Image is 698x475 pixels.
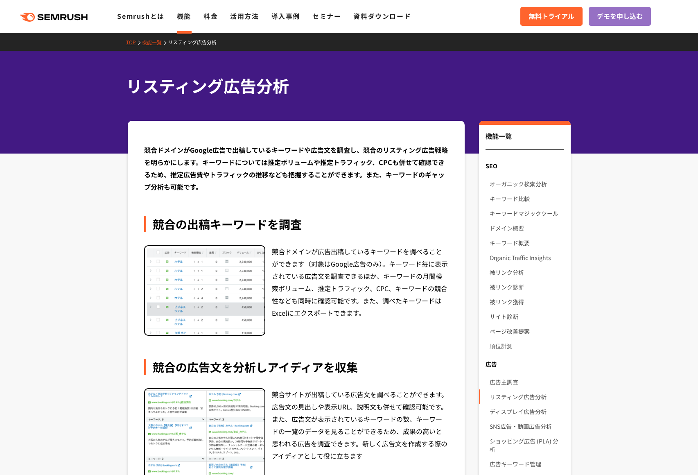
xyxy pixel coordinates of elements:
[490,250,564,265] a: Organic Traffic Insights
[272,245,449,336] div: 競合ドメインが広告出稿しているキーワードを調べることができます（対象はGoogle広告のみ）。キーワード毎に表示されている広告文を調査できるほか、キーワードの月間検索ボリューム、推定トラフィック...
[490,309,564,324] a: サイト診断
[486,131,564,150] div: 機能一覧
[479,357,570,371] div: 広告
[144,216,449,232] div: 競合の出稿キーワードを調査
[490,457,564,471] a: 広告キーワード管理
[490,265,564,280] a: 被リンク分析
[490,191,564,206] a: キーワード比較
[479,158,570,173] div: SEO
[490,280,564,294] a: 被リンク診断
[520,7,583,26] a: 無料トライアル
[230,11,259,21] a: 活用方法
[490,294,564,309] a: 被リンク獲得
[490,324,564,339] a: ページ改善提案
[490,404,564,419] a: ディスプレイ広告分析
[490,176,564,191] a: オーガニック検索分析
[126,38,142,45] a: TOP
[490,389,564,404] a: リスティング広告分析
[145,246,264,335] img: リスティング広告分析 キーワード
[203,11,218,21] a: 料金
[490,339,564,353] a: 順位計測
[490,375,564,389] a: 広告主調査
[529,11,574,22] span: 無料トライアル
[168,38,223,45] a: リスティング広告分析
[490,221,564,235] a: ドメイン概要
[271,11,300,21] a: 導入事例
[597,11,643,22] span: デモを申し込む
[490,206,564,221] a: キーワードマジックツール
[117,11,164,21] a: Semrushとは
[144,144,449,193] div: 競合ドメインがGoogle広告で出稿しているキーワードや広告文を調査し、競合のリスティング広告戦略を明らかにします。キーワードについては推定ボリュームや推定トラフィック、CPCも併せて確認できる...
[490,419,564,434] a: SNS広告・動画広告分析
[490,235,564,250] a: キーワード概要
[142,38,168,45] a: 機能一覧
[177,11,191,21] a: 機能
[353,11,411,21] a: 資料ダウンロード
[144,359,449,375] div: 競合の広告文を分析しアイディアを収集
[490,434,564,457] a: ショッピング広告 (PLA) 分析
[126,74,564,98] h1: リスティング広告分析
[312,11,341,21] a: セミナー
[589,7,651,26] a: デモを申し込む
